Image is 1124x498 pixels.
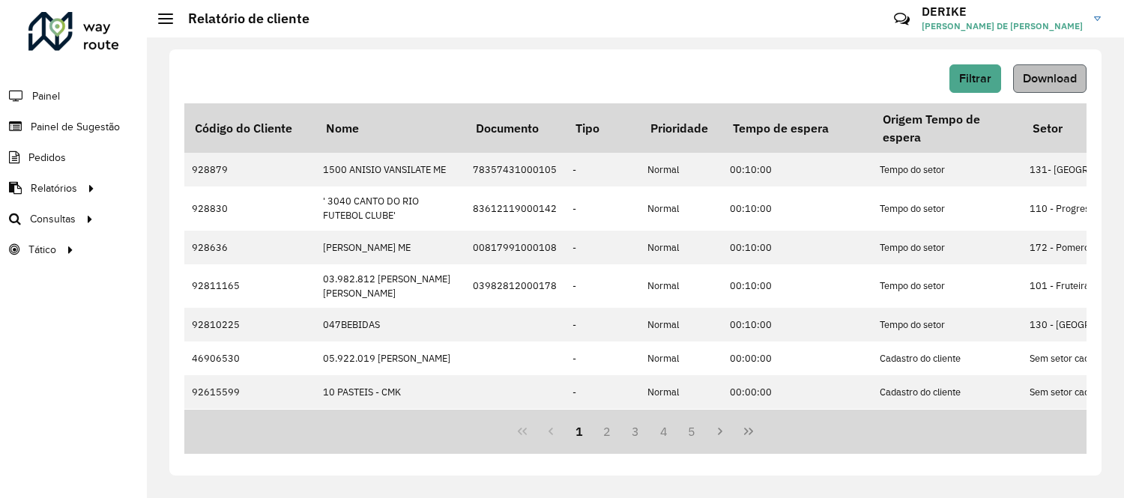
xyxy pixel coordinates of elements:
[1013,64,1087,93] button: Download
[640,231,722,264] td: Normal
[722,153,872,186] td: 00:10:00
[184,341,315,375] td: 46906530
[184,264,315,308] td: 92811165
[621,417,650,446] button: 3
[184,409,315,443] td: 46909967
[722,103,872,153] th: Tempo de espera
[565,375,640,409] td: -
[722,341,872,375] td: 00:00:00
[706,417,734,446] button: Next Page
[722,375,872,409] td: 00:00:00
[465,153,565,186] td: 78357431000105
[872,308,1022,341] td: Tempo do setor
[565,417,593,446] button: 1
[640,409,722,443] td: Normal
[922,4,1083,19] h3: DERIKE
[650,417,678,446] button: 4
[31,119,120,135] span: Painel de Sugestão
[565,308,640,341] td: -
[465,103,565,153] th: Documento
[922,19,1083,33] span: [PERSON_NAME] DE [PERSON_NAME]
[184,375,315,409] td: 92615599
[1023,72,1077,85] span: Download
[565,103,640,153] th: Tipo
[640,186,722,230] td: Normal
[640,264,722,308] td: Normal
[872,103,1022,153] th: Origem Tempo de espera
[722,264,872,308] td: 00:10:00
[184,153,315,186] td: 928879
[315,341,465,375] td: 05.922.019 [PERSON_NAME]
[949,64,1001,93] button: Filtrar
[722,231,872,264] td: 00:10:00
[465,231,565,264] td: 00817991000108
[32,88,60,104] span: Painel
[678,417,707,446] button: 5
[30,211,76,227] span: Consultas
[722,409,872,443] td: 00:00:00
[31,180,77,196] span: Relatórios
[565,186,640,230] td: -
[872,231,1022,264] td: Tempo do setor
[722,186,872,230] td: 00:10:00
[315,264,465,308] td: 03.982.812 [PERSON_NAME] [PERSON_NAME]
[315,375,465,409] td: 10 PASTEIS - CMK
[959,72,991,85] span: Filtrar
[872,409,1022,443] td: Cadastro do cliente
[315,231,465,264] td: [PERSON_NAME] ME
[872,153,1022,186] td: Tempo do setor
[872,341,1022,375] td: Cadastro do cliente
[184,308,315,341] td: 92810225
[28,150,66,166] span: Pedidos
[565,264,640,308] td: -
[872,264,1022,308] td: Tempo do setor
[565,409,640,443] td: -
[722,308,872,341] td: 00:10:00
[872,375,1022,409] td: Cadastro do cliente
[28,242,56,258] span: Tático
[640,308,722,341] td: Normal
[640,153,722,186] td: Normal
[565,153,640,186] td: -
[465,264,565,308] td: 03982812000178
[184,186,315,230] td: 928830
[184,231,315,264] td: 928636
[465,186,565,230] td: 83612119000142
[640,103,722,153] th: Prioridade
[565,231,640,264] td: -
[565,341,640,375] td: -
[640,375,722,409] td: Normal
[184,103,315,153] th: Código do Cliente
[734,417,763,446] button: Last Page
[593,417,621,446] button: 2
[872,186,1022,230] td: Tempo do setor
[315,409,465,443] td: 121 SMART SHOP - JAR
[315,153,465,186] td: 1500 ANISIO VANSILATE ME
[173,10,309,27] h2: Relatório de cliente
[315,308,465,341] td: 047BEBIDAS
[315,103,465,153] th: Nome
[640,341,722,375] td: Normal
[315,186,465,230] td: ' 3040 CANTO DO RIO FUTEBOL CLUBE'
[886,3,918,35] a: Contato Rápido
